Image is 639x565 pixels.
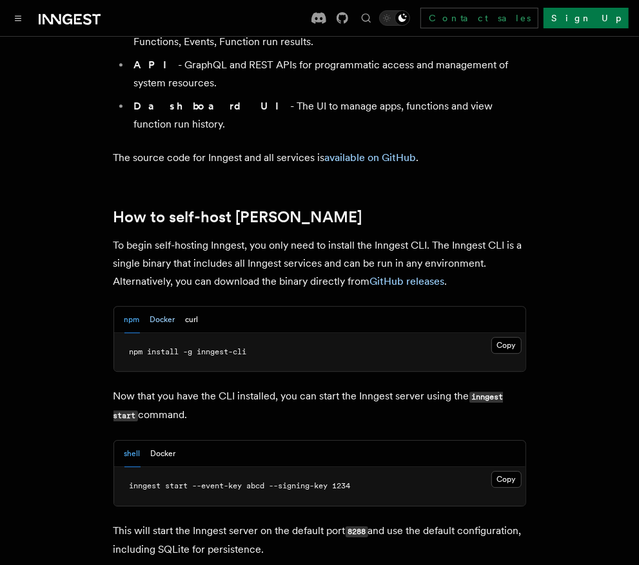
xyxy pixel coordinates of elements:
[379,10,410,26] button: Toggle dark mode
[113,236,526,291] p: To begin self-hosting Inngest, you only need to install the Inngest CLI. The Inngest CLI is a sin...
[491,471,522,488] button: Copy
[130,97,526,133] li: - The UI to manage apps, functions and view function run history.
[491,337,522,354] button: Copy
[134,59,179,71] strong: API
[544,8,629,28] a: Sign Up
[113,149,526,167] p: The source code for Inngest and all services is .
[124,441,141,467] button: shell
[151,441,176,467] button: Docker
[186,307,199,333] button: curl
[325,151,417,164] a: available on GitHub
[346,526,368,537] code: 8288
[113,522,526,559] p: This will start the Inngest server on the default port and use the default configuration, includi...
[420,8,538,28] a: Contact sales
[124,307,140,333] button: npm
[10,10,26,26] button: Toggle navigation
[130,56,526,92] li: - GraphQL and REST APIs for programmatic access and management of system resources.
[130,347,247,356] span: npm install -g inngest-cli
[113,387,526,425] p: Now that you have the CLI installed, you can start the Inngest server using the command.
[130,481,351,490] span: inngest start --event-key abcd --signing-key 1234
[370,275,445,287] a: GitHub releases
[359,10,374,26] button: Find something...
[134,100,291,112] strong: Dashboard UI
[113,208,362,226] a: How to self-host [PERSON_NAME]
[150,307,175,333] button: Docker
